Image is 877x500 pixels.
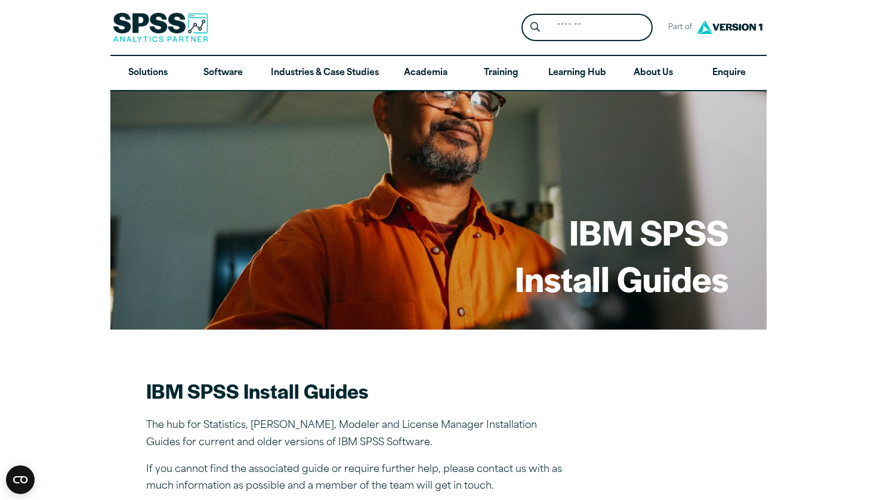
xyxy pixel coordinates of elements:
a: Industries & Case Studies [261,56,388,91]
a: About Us [616,56,691,91]
h1: IBM SPSS Install Guides [515,209,728,301]
img: SPSS Analytics Partner [113,13,208,42]
a: Software [186,56,261,91]
a: Learning Hub [539,56,616,91]
a: Academia [388,56,464,91]
button: Search magnifying glass icon [524,17,546,39]
span: Part of [662,19,694,36]
p: The hub for Statistics, [PERSON_NAME], Modeler and License Manager Installation Guides for curren... [146,417,564,452]
img: Version1 Logo [694,16,765,38]
a: Training [464,56,539,91]
a: Solutions [110,56,186,91]
form: Site Header Search Form [521,14,653,42]
a: Enquire [691,56,767,91]
h2: IBM SPSS Install Guides [146,377,564,404]
nav: Desktop version of site main menu [110,56,767,91]
button: Open CMP widget [6,465,35,494]
svg: Search magnifying glass icon [530,22,540,32]
p: If you cannot find the associated guide or require further help, please contact us with as much i... [146,461,564,496]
